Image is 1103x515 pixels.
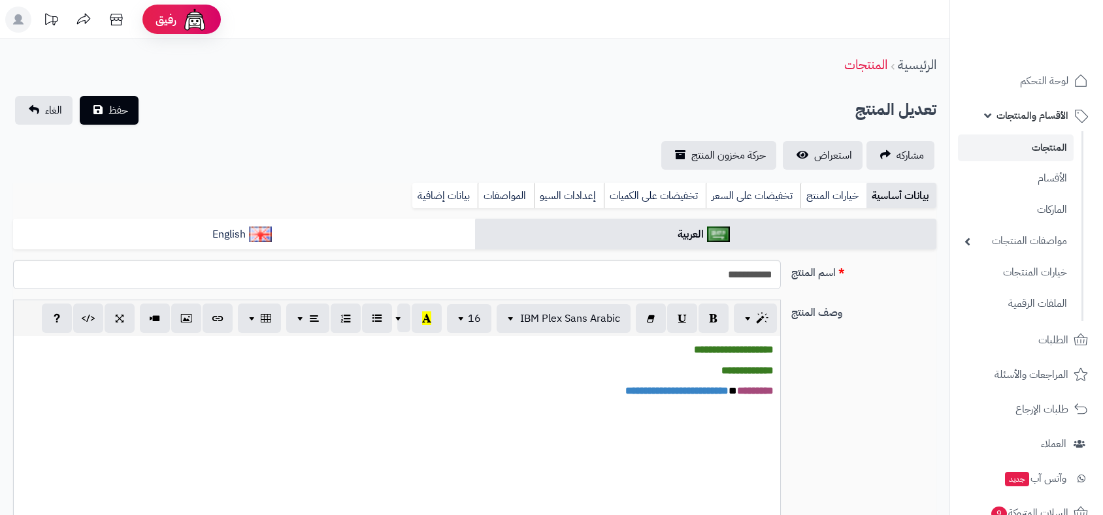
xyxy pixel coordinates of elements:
[897,148,924,163] span: مشاركه
[478,183,534,209] a: المواصفات
[958,428,1095,460] a: العملاء
[534,183,604,209] a: إعدادات السيو
[958,196,1074,224] a: الماركات
[1014,35,1091,63] img: logo-2.png
[1020,72,1068,90] span: لوحة التحكم
[691,148,766,163] span: حركة مخزون المنتج
[475,219,937,251] a: العربية
[412,183,478,209] a: بيانات إضافية
[814,148,852,163] span: استعراض
[604,183,706,209] a: تخفيضات على الكميات
[249,226,272,242] img: English
[800,183,866,209] a: خيارات المنتج
[996,106,1068,125] span: الأقسام والمنتجات
[855,97,936,123] h2: تعديل المنتج
[1015,400,1068,418] span: طلبات الإرجاع
[866,141,934,170] a: مشاركه
[958,359,1095,390] a: المراجعات والأسئلة
[844,55,887,74] a: المنتجات
[661,141,776,170] a: حركة مخزون المنتج
[80,96,139,125] button: حفظ
[706,183,800,209] a: تخفيضات على السعر
[866,183,936,209] a: بيانات أساسية
[958,227,1074,255] a: مواصفات المنتجات
[1041,435,1066,453] span: العملاء
[45,102,62,118] span: الغاء
[707,226,730,242] img: العربية
[958,394,1095,425] a: طلبات الإرجاع
[958,290,1074,318] a: الملفات الرقمية
[958,463,1095,494] a: وآتس آبجديد
[786,260,942,281] label: اسم المنتج
[786,300,942,320] label: وصف المنتج
[783,141,863,170] a: استعراض
[1005,472,1029,486] span: جديد
[447,304,491,333] button: 16
[15,96,73,125] a: الغاء
[520,311,620,326] span: IBM Plex Sans Arabic
[468,311,481,326] span: 16
[958,164,1074,193] a: الأقسام
[497,304,631,333] button: IBM Plex Sans Arabic
[958,324,1095,356] a: الطلبات
[958,65,1095,97] a: لوحة التحكم
[958,258,1074,287] a: خيارات المنتجات
[13,219,475,251] a: English
[958,134,1074,161] a: المنتجات
[156,12,176,27] span: رفيق
[995,366,1068,384] span: المراجعات والأسئلة
[35,7,67,36] a: تحديثات المنصة
[182,7,208,33] img: ai-face.png
[1004,469,1066,488] span: وآتس آب
[898,55,936,74] a: الرئيسية
[1038,331,1068,349] span: الطلبات
[108,102,128,118] span: حفظ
